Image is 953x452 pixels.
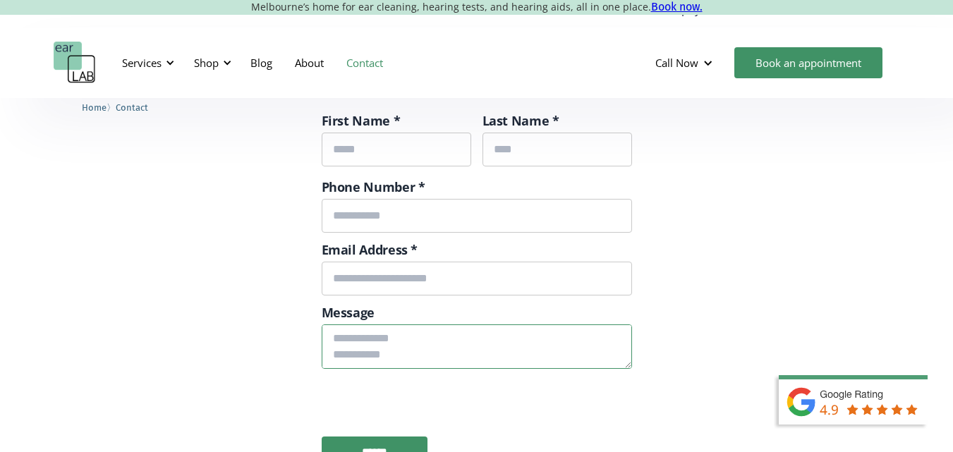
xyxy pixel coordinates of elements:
[322,240,632,259] label: Email Address *
[284,42,335,83] a: About
[239,42,284,83] a: Blog
[655,56,698,70] div: Call Now
[322,303,632,322] label: Message
[114,42,178,84] div: Services
[644,42,727,84] div: Call Now
[322,177,632,197] label: Phone Number *
[322,376,536,431] iframe: reCAPTCHA
[82,102,107,113] span: Home
[335,42,394,83] a: Contact
[734,47,882,78] a: Book an appointment
[116,102,148,113] span: Contact
[82,100,116,115] li: 〉
[194,56,219,70] div: Shop
[186,42,236,84] div: Shop
[82,100,107,114] a: Home
[54,42,96,84] a: home
[122,56,162,70] div: Services
[116,100,148,114] a: Contact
